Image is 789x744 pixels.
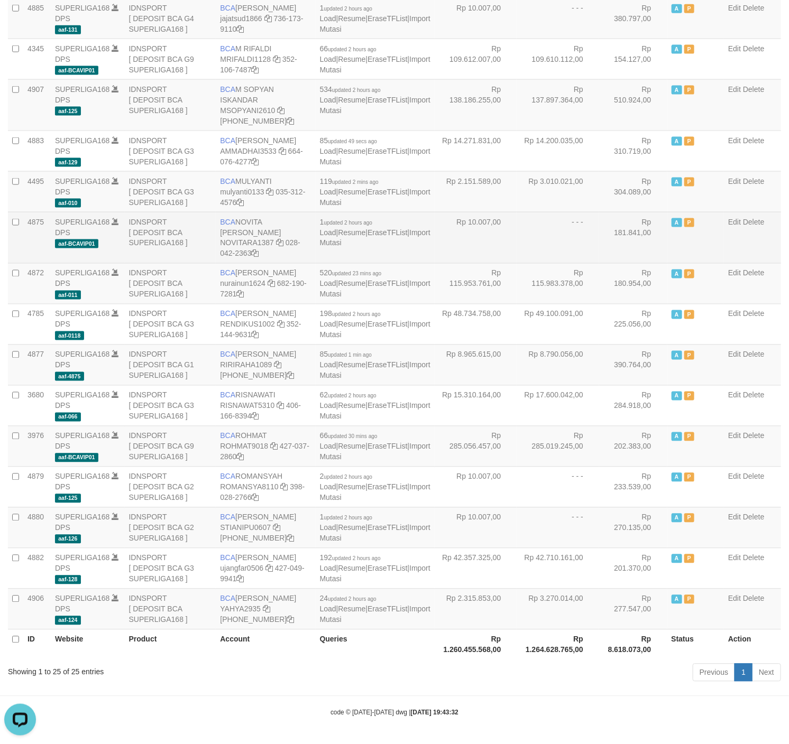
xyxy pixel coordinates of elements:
td: 4345 [23,39,51,79]
span: updated 49 secs ago [328,138,377,144]
a: Edit [728,136,741,145]
a: Delete [743,85,764,94]
span: 85 [320,136,377,145]
a: Import Mutasi [320,320,430,339]
span: | | | [320,177,430,207]
a: Copy 0280422363 to clipboard [252,249,259,258]
a: Edit [728,432,741,440]
a: EraseTFList [368,605,407,613]
span: BCA [220,350,235,359]
a: Copy 6640764277 to clipboard [252,157,259,166]
span: updated 2 hours ago [324,220,372,226]
a: Edit [728,594,741,603]
a: Copy jajatsud1866 to clipboard [264,14,272,23]
a: SUPERLIGA168 [55,554,110,562]
td: - - - [517,212,599,263]
a: Load [320,442,336,451]
a: SUPERLIGA168 [55,310,110,318]
a: Load [320,96,336,104]
span: Paused [684,137,695,146]
td: 3976 [23,426,51,467]
td: Rp 8.965.615,00 [435,345,517,385]
span: updated 2 hours ago [328,393,377,399]
span: BCA [220,310,235,318]
td: Rp 3.010.021,00 [517,171,599,212]
a: ROHMAT9018 [220,442,268,451]
a: Copy NOVITARA1387 to clipboard [276,239,283,247]
a: Copy RISNAWAT5310 to clipboard [277,402,284,410]
a: Import Mutasi [320,483,430,502]
td: Rp 137.897.364,00 [517,79,599,131]
td: Rp 8.790.056,00 [517,345,599,385]
td: Rp 17.600.042,00 [517,385,599,426]
span: Paused [684,310,695,319]
span: | | | [320,85,430,115]
a: SUPERLIGA168 [55,391,110,399]
span: aaf-0118 [55,331,84,340]
a: Delete [743,310,764,318]
a: Copy 4062301418 to clipboard [287,117,294,125]
td: IDNSPORT [ DEPOSIT BCA G3 SUPERLIGA168 ] [125,385,216,426]
td: DPS [51,212,125,263]
span: 1 [320,218,373,226]
span: 66 [320,44,377,53]
span: 85 [320,350,372,359]
a: ujangfar0506 [220,564,263,573]
a: Load [320,483,336,491]
a: Copy 3980282766 to clipboard [252,494,259,502]
td: IDNSPORT [ DEPOSIT BCA SUPERLIGA168 ] [125,263,216,304]
a: Resume [338,402,365,410]
a: Copy 4062280194 to clipboard [287,534,294,543]
a: Next [752,664,781,682]
a: Edit [728,218,741,226]
span: updated 2 mins ago [332,179,379,185]
td: M SOPYAN ISKANDAR [PHONE_NUMBER] [216,79,315,131]
a: EraseTFList [368,228,407,237]
span: BCA [220,85,235,94]
a: SUPERLIGA168 [55,4,110,12]
td: Rp 154.127,00 [599,39,667,79]
span: 1 [320,4,373,12]
span: Active [672,392,682,401]
td: IDNSPORT [ DEPOSIT BCA G3 SUPERLIGA168 ] [125,131,216,171]
td: Rp 48.734.758,00 [435,304,517,345]
a: Copy 3521449631 to clipboard [252,331,259,339]
a: ROMANSYA8110 [220,483,278,491]
span: BCA [220,391,235,399]
td: Rp 115.953.761,00 [435,263,517,304]
a: Delete [743,44,764,53]
td: [PERSON_NAME] [PHONE_NUMBER] [216,345,315,385]
a: Import Mutasi [320,55,430,74]
td: Rp 14.271.831,00 [435,131,517,171]
span: updated 2 hours ago [328,46,377,52]
span: Active [672,4,682,13]
a: EraseTFList [368,524,407,532]
a: YAHYA2935 [220,605,261,613]
a: SUPERLIGA168 [55,472,110,481]
span: | | | [320,391,430,421]
a: Copy MSOPYANI2610 to clipboard [277,106,285,115]
td: DPS [51,426,125,467]
td: ROHMAT 427-037-2860 [216,426,315,467]
a: EraseTFList [368,483,407,491]
a: EraseTFList [368,147,407,155]
td: 4875 [23,212,51,263]
span: | | | [320,136,430,166]
a: Load [320,147,336,155]
td: MULYANTI 035-312-4576 [216,171,315,212]
a: Load [320,605,336,613]
td: Rp 304.089,00 [599,171,667,212]
a: Delete [743,4,764,12]
a: Resume [338,605,365,613]
td: Rp 15.310.164,00 [435,385,517,426]
span: Paused [684,269,695,278]
a: jajatsud1866 [220,14,262,23]
td: RISNAWATI 406-166-8394 [216,385,315,426]
td: DPS [51,39,125,79]
span: Paused [684,4,695,13]
a: Delete [743,350,764,359]
span: BCA [220,269,235,277]
a: EraseTFList [368,55,407,63]
a: Load [320,524,336,532]
span: aaf-131 [55,25,81,34]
